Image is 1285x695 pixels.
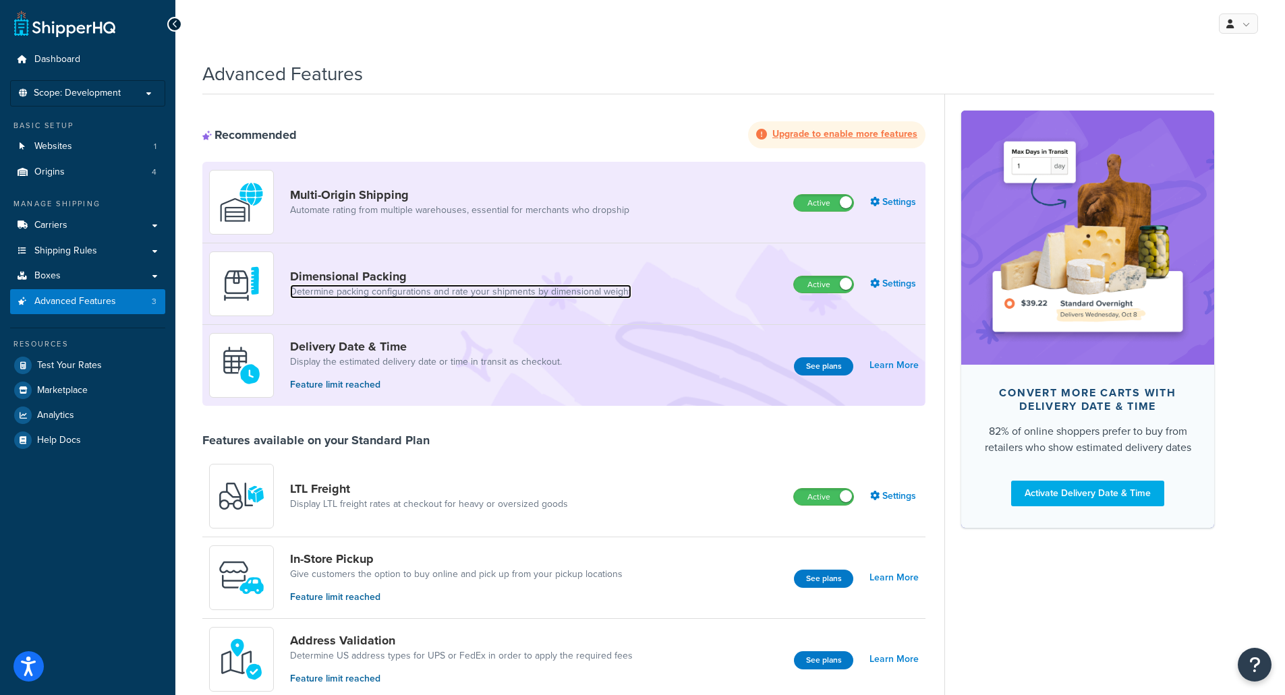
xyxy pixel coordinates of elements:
img: DTVBYsAAAAAASUVORK5CYII= [218,260,265,307]
span: 4 [152,167,156,178]
li: Advanced Features [10,289,165,314]
button: See plans [794,570,853,588]
a: Boxes [10,264,165,289]
span: Scope: Development [34,88,121,99]
a: Origins4 [10,160,165,185]
label: Active [794,489,853,505]
span: Analytics [37,410,74,421]
a: Websites1 [10,134,165,159]
span: Help Docs [37,435,81,446]
a: Settings [870,193,919,212]
a: Learn More [869,650,919,669]
a: Give customers the option to buy online and pick up from your pickup locations [290,568,623,581]
span: Marketplace [37,385,88,396]
span: Websites [34,141,72,152]
p: Feature limit reached [290,377,562,392]
img: WatD5o0RtDAAAAAElFTkSuQmCC [218,179,265,226]
label: Active [794,276,853,293]
img: feature-image-ddt-36eae7f7280da8017bfb280eaccd9c446f90b1fe08728e4019434db127062ab4.png [981,131,1194,344]
button: Open Resource Center [1238,648,1272,682]
button: See plans [794,357,853,375]
li: Websites [10,134,165,159]
div: Features available on your Standard Plan [202,433,430,448]
div: 82% of online shoppers prefer to buy from retailers who show estimated delivery dates [983,423,1193,456]
a: Display LTL freight rates at checkout for heavy or oversized goods [290,497,568,511]
img: wfgcfpwTIucLEAAAAASUVORK5CYII= [218,554,265,601]
a: Marketplace [10,378,165,402]
a: Address Validation [290,633,633,648]
span: Dashboard [34,54,80,65]
label: Active [794,195,853,211]
a: Test Your Rates [10,353,165,377]
a: Learn More [869,356,919,375]
div: Basic Setup [10,120,165,131]
a: Multi-Origin Shipping [290,187,629,202]
p: Feature limit reached [290,671,633,686]
span: Advanced Features [34,296,116,307]
span: Test Your Rates [37,360,102,371]
div: Manage Shipping [10,198,165,210]
a: Display the estimated delivery date or time in transit as checkout. [290,355,562,369]
a: Analytics [10,403,165,427]
a: Automate rating from multiple warehouses, essential for merchants who dropship [290,204,629,217]
li: Origins [10,160,165,185]
a: Advanced Features3 [10,289,165,314]
a: Settings [870,274,919,293]
button: See plans [794,651,853,669]
span: Shipping Rules [34,245,97,257]
a: Shipping Rules [10,239,165,264]
span: Origins [34,167,65,178]
strong: Upgrade to enable more features [772,127,917,141]
h1: Advanced Features [202,61,363,87]
a: Dashboard [10,47,165,72]
a: Dimensional Packing [290,269,631,284]
a: LTL Freight [290,481,568,496]
a: Delivery Date & Time [290,339,562,354]
span: Carriers [34,220,67,231]
a: Learn More [869,568,919,587]
div: Resources [10,338,165,350]
a: In-Store Pickup [290,551,623,566]
a: Activate Delivery Date & Time [1011,481,1164,506]
div: Convert more carts with delivery date & time [983,386,1193,413]
div: Recommended [202,127,297,142]
a: Carriers [10,213,165,238]
img: kIG8fy0lQAAAABJRU5ErkJggg== [218,636,265,683]
a: Determine US address types for UPS or FedEx in order to apply the required fees [290,649,633,663]
img: y79ZsPf0fXUFUhFXDzUgf+ktZg5F2+ohG75+v3d2s1D9TjoU8PiyCIluIjV41seZevKCRuEjTPPOKHJsQcmKCXGdfprl3L4q7... [218,473,265,520]
span: 1 [154,141,156,152]
a: Help Docs [10,428,165,452]
span: Boxes [34,270,61,282]
p: Feature limit reached [290,590,623,605]
a: Settings [870,487,919,506]
span: 3 [152,296,156,307]
a: Determine packing configurations and rate your shipments by dimensional weight [290,285,631,299]
img: gfkeb5ejjkALwAAAABJRU5ErkJggg== [218,342,265,389]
